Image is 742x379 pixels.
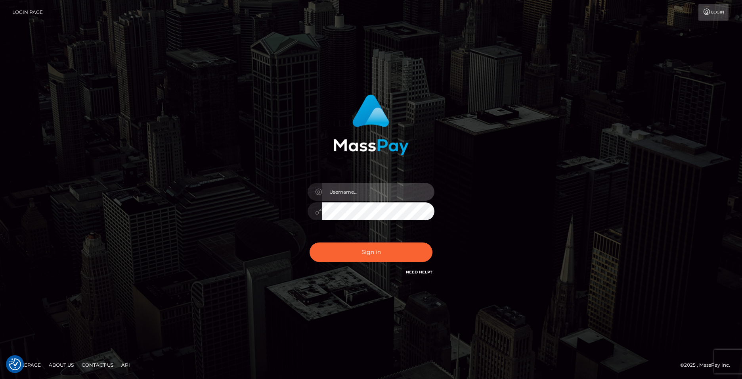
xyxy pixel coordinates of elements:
[322,183,434,201] input: Username...
[9,359,44,371] a: Homepage
[118,359,133,371] a: API
[680,361,736,369] div: © 2025 , MassPay Inc.
[310,242,432,262] button: Sign in
[9,358,21,370] button: Consent Preferences
[333,94,409,155] img: MassPay Login
[46,359,77,371] a: About Us
[12,4,43,21] a: Login Page
[78,359,117,371] a: Contact Us
[406,269,432,275] a: Need Help?
[9,358,21,370] img: Revisit consent button
[698,4,729,21] a: Login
